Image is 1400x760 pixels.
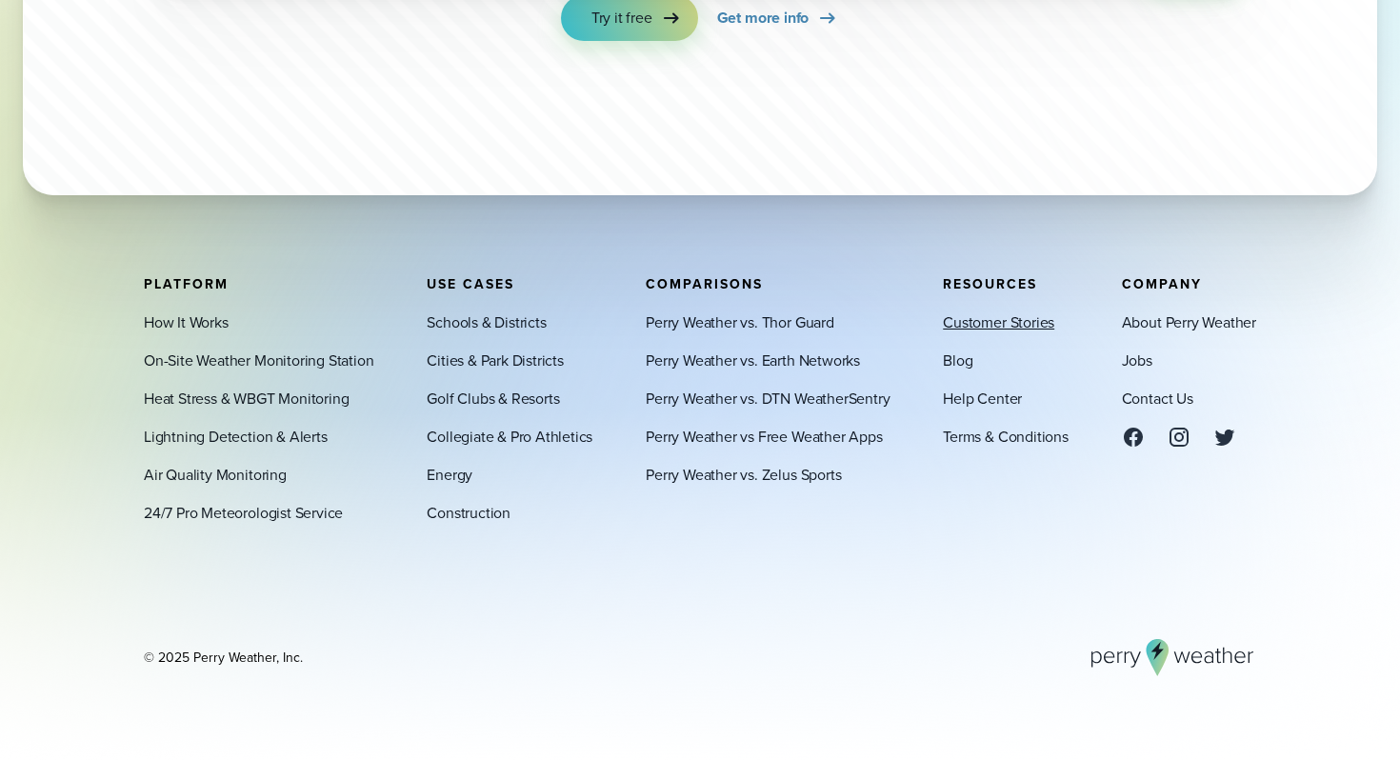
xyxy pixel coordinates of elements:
[427,463,472,486] a: Energy
[144,349,373,371] a: On-Site Weather Monitoring Station
[1122,273,1202,293] span: Company
[144,648,303,667] div: © 2025 Perry Weather, Inc.
[427,501,510,524] a: Construction
[943,310,1054,333] a: Customer Stories
[717,7,809,30] span: Get more info
[144,463,287,486] a: Air Quality Monitoring
[144,425,328,448] a: Lightning Detection & Alerts
[646,273,763,293] span: Comparisons
[646,425,882,448] a: Perry Weather vs Free Weather Apps
[1122,310,1256,333] a: About Perry Weather
[144,387,349,410] a: Heat Stress & WBGT Monitoring
[427,349,564,371] a: Cities & Park Districts
[144,501,343,524] a: 24/7 Pro Meteorologist Service
[144,273,229,293] span: Platform
[943,349,972,371] a: Blog
[427,425,592,448] a: Collegiate & Pro Athletics
[427,310,546,333] a: Schools & Districts
[646,387,890,410] a: Perry Weather vs. DTN WeatherSentry
[943,273,1037,293] span: Resources
[943,425,1069,448] a: Terms & Conditions
[144,310,229,333] a: How It Works
[1122,387,1193,410] a: Contact Us
[646,349,860,371] a: Perry Weather vs. Earth Networks
[646,463,841,486] a: Perry Weather vs. Zelus Sports
[646,310,834,333] a: Perry Weather vs. Thor Guard
[591,7,652,30] span: Try it free
[427,273,514,293] span: Use Cases
[1122,349,1152,371] a: Jobs
[943,387,1022,410] a: Help Center
[427,387,559,410] a: Golf Clubs & Resorts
